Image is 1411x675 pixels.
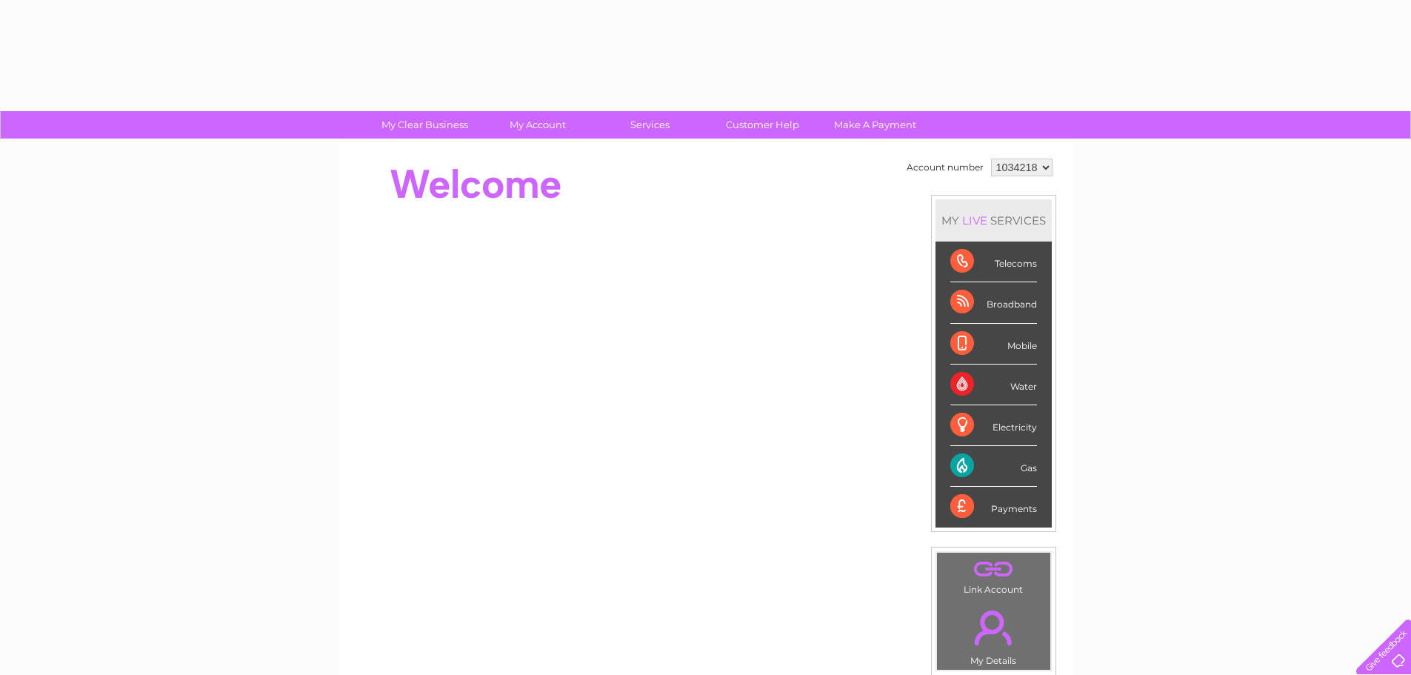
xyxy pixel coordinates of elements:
a: . [941,602,1047,654]
div: Mobile [950,324,1037,365]
td: Account number [903,155,987,180]
a: My Clear Business [364,111,486,139]
a: Services [589,111,711,139]
div: Electricity [950,405,1037,446]
div: Water [950,365,1037,405]
div: LIVE [959,213,990,227]
div: Payments [950,487,1037,527]
div: Telecoms [950,242,1037,282]
a: . [941,556,1047,582]
a: Make A Payment [814,111,936,139]
a: Customer Help [701,111,824,139]
a: My Account [476,111,598,139]
div: Broadband [950,282,1037,323]
td: Link Account [936,552,1051,599]
td: My Details [936,598,1051,671]
div: MY SERVICES [935,199,1052,242]
div: Gas [950,446,1037,487]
